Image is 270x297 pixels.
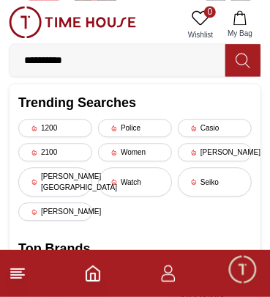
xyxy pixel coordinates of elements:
[18,167,92,197] div: [PERSON_NAME][GEOGRAPHIC_DATA]
[98,167,172,197] div: Watch
[98,143,172,161] div: Women
[18,202,92,221] div: [PERSON_NAME]
[84,265,102,282] a: Home
[18,92,252,113] h2: Trending Searches
[9,6,136,38] img: ...
[7,7,37,37] em: Back
[18,238,252,259] h2: Top Brands
[178,119,252,137] div: Casio
[98,119,172,137] div: Police
[178,143,252,161] div: [PERSON_NAME]
[204,6,216,18] span: 0
[219,6,261,43] button: My Bag
[233,7,263,37] em: Minimize
[41,10,66,34] img: Profile picture of Time House Support
[178,167,252,197] div: Seiko
[222,28,258,39] span: My Bag
[11,200,270,216] div: Time House Support
[182,6,219,43] a: 0Wishlist
[182,29,219,40] span: Wishlist
[80,228,94,243] em: Blush
[18,119,92,137] div: 1200
[227,254,259,286] div: Chat Widget
[18,143,92,161] div: 2100
[74,15,191,29] div: Time House Support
